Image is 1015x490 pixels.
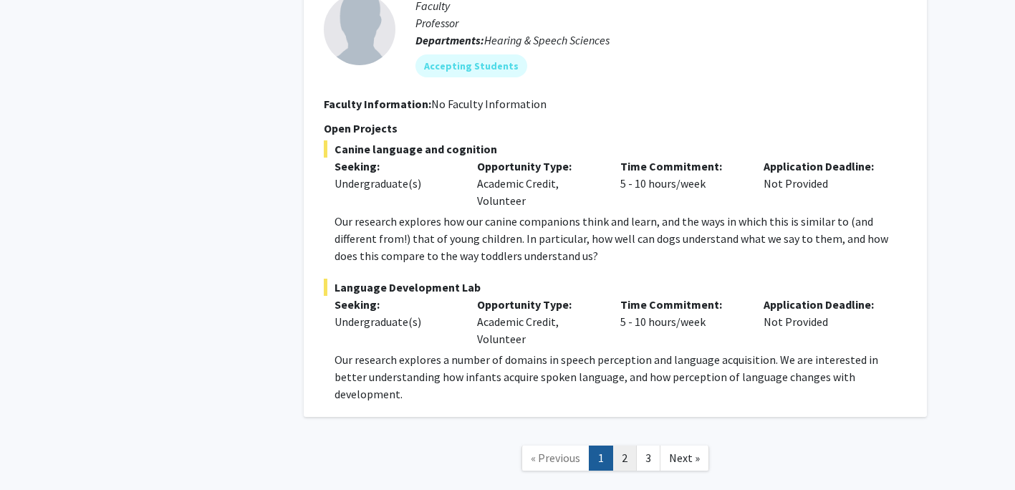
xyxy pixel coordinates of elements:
[466,296,610,347] div: Academic Credit, Volunteer
[466,158,610,209] div: Academic Credit, Volunteer
[620,296,742,313] p: Time Commitment:
[335,313,456,330] div: Undergraduate(s)
[335,175,456,192] div: Undergraduate(s)
[477,158,599,175] p: Opportunity Type:
[477,296,599,313] p: Opportunity Type:
[324,97,431,111] b: Faculty Information:
[415,54,527,77] mat-chip: Accepting Students
[521,446,590,471] a: Previous Page
[589,446,613,471] a: 1
[324,120,907,137] p: Open Projects
[612,446,637,471] a: 2
[669,451,700,465] span: Next »
[610,296,753,347] div: 5 - 10 hours/week
[335,158,456,175] p: Seeking:
[324,279,907,296] span: Language Development Lab
[324,140,907,158] span: Canine language and cognition
[620,158,742,175] p: Time Commitment:
[335,296,456,313] p: Seeking:
[636,446,660,471] a: 3
[335,351,907,403] p: Our research explores a number of domains in speech perception and language acquisition. We are i...
[753,158,896,209] div: Not Provided
[610,158,753,209] div: 5 - 10 hours/week
[764,296,885,313] p: Application Deadline:
[531,451,580,465] span: « Previous
[764,158,885,175] p: Application Deadline:
[304,431,927,489] nav: Page navigation
[415,33,484,47] b: Departments:
[431,97,547,111] span: No Faculty Information
[753,296,896,347] div: Not Provided
[335,213,907,264] p: Our research explores how our canine companions think and learn, and the ways in which this is si...
[11,426,61,479] iframe: Chat
[484,33,610,47] span: Hearing & Speech Sciences
[660,446,709,471] a: Next
[415,14,907,32] p: Professor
